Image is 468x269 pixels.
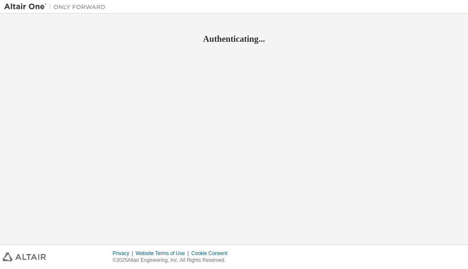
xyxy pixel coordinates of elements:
[113,257,233,264] p: © 2025 Altair Engineering, Inc. All Rights Reserved.
[3,253,46,261] img: altair_logo.svg
[191,250,232,257] div: Cookie Consent
[113,250,135,257] div: Privacy
[4,33,464,44] h2: Authenticating...
[135,250,191,257] div: Website Terms of Use
[4,3,110,11] img: Altair One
